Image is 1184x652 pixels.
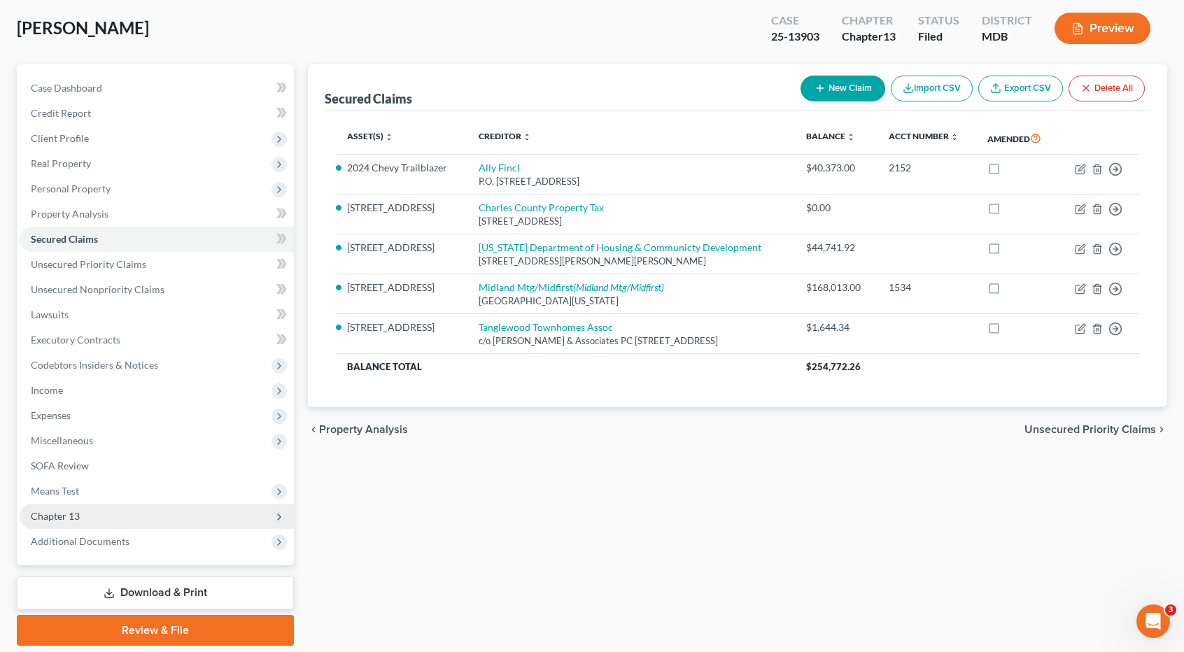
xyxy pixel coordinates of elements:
[347,201,456,215] li: [STREET_ADDRESS]
[889,131,959,141] a: Acct Number unfold_more
[976,122,1058,155] th: Amended
[842,13,896,29] div: Chapter
[31,233,98,245] span: Secured Claims
[31,434,93,446] span: Miscellaneous
[523,133,531,141] i: unfold_more
[347,281,456,295] li: [STREET_ADDRESS]
[347,131,393,141] a: Asset(s) unfold_more
[806,161,866,175] div: $40,373.00
[842,29,896,45] div: Chapter
[978,76,1063,101] a: Export CSV
[982,13,1032,29] div: District
[1055,13,1150,44] button: Preview
[347,320,456,334] li: [STREET_ADDRESS]
[771,29,819,45] div: 25-13903
[20,101,294,126] a: Credit Report
[1165,604,1176,616] span: 3
[31,409,71,421] span: Expenses
[31,157,91,169] span: Real Property
[31,132,89,144] span: Client Profile
[20,453,294,479] a: SOFA Review
[982,29,1032,45] div: MDB
[325,90,412,107] div: Secured Claims
[806,201,866,215] div: $0.00
[31,384,63,396] span: Income
[336,354,795,379] th: Balance Total
[31,183,111,194] span: Personal Property
[385,133,393,141] i: unfold_more
[20,302,294,327] a: Lawsuits
[479,131,531,141] a: Creditor unfold_more
[950,133,959,141] i: unfold_more
[771,13,819,29] div: Case
[17,615,294,646] a: Review & File
[31,334,120,346] span: Executory Contracts
[806,281,866,295] div: $168,013.00
[806,241,866,255] div: $44,741.92
[20,76,294,101] a: Case Dashboard
[479,241,761,253] a: [US_STATE] Department of Housing & Communicty Development
[31,309,69,320] span: Lawsuits
[31,359,158,371] span: Codebtors Insiders & Notices
[479,175,784,188] div: P.O. [STREET_ADDRESS]
[308,424,319,435] i: chevron_left
[847,133,855,141] i: unfold_more
[918,29,959,45] div: Filed
[479,215,784,228] div: [STREET_ADDRESS]
[479,295,784,308] div: [GEOGRAPHIC_DATA][US_STATE]
[20,227,294,252] a: Secured Claims
[20,252,294,277] a: Unsecured Priority Claims
[17,576,294,609] a: Download & Print
[891,76,973,101] button: Import CSV
[806,361,861,372] span: $254,772.26
[918,13,959,29] div: Status
[347,161,456,175] li: 2024 Chevy Trailblazer
[20,201,294,227] a: Property Analysis
[308,424,408,435] button: chevron_left Property Analysis
[883,29,896,43] span: 13
[31,460,89,472] span: SOFA Review
[479,162,520,173] a: Ally Fincl
[31,208,108,220] span: Property Analysis
[806,131,855,141] a: Balance unfold_more
[31,485,79,497] span: Means Test
[1069,76,1145,101] button: Delete All
[801,76,885,101] button: New Claim
[1024,424,1156,435] span: Unsecured Priority Claims
[479,321,613,333] a: Tanglewood Townhomes Assoc
[347,241,456,255] li: [STREET_ADDRESS]
[1156,424,1167,435] i: chevron_right
[1024,424,1167,435] button: Unsecured Priority Claims chevron_right
[479,201,604,213] a: Charles County Property Tax
[889,281,966,295] div: 1534
[479,281,664,293] a: Midland Mtg/Midfirst(Midland Mtg/Midfirst)
[889,161,966,175] div: 2152
[20,277,294,302] a: Unsecured Nonpriority Claims
[479,334,784,348] div: c/o [PERSON_NAME] & Associates PC [STREET_ADDRESS]
[31,107,91,119] span: Credit Report
[17,17,149,38] span: [PERSON_NAME]
[31,510,80,522] span: Chapter 13
[20,327,294,353] a: Executory Contracts
[31,82,102,94] span: Case Dashboard
[573,281,664,293] i: (Midland Mtg/Midfirst)
[31,535,129,547] span: Additional Documents
[31,283,164,295] span: Unsecured Nonpriority Claims
[319,424,408,435] span: Property Analysis
[1136,604,1170,638] iframe: Intercom live chat
[479,255,784,268] div: [STREET_ADDRESS][PERSON_NAME][PERSON_NAME]
[806,320,866,334] div: $1,644.34
[31,258,146,270] span: Unsecured Priority Claims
